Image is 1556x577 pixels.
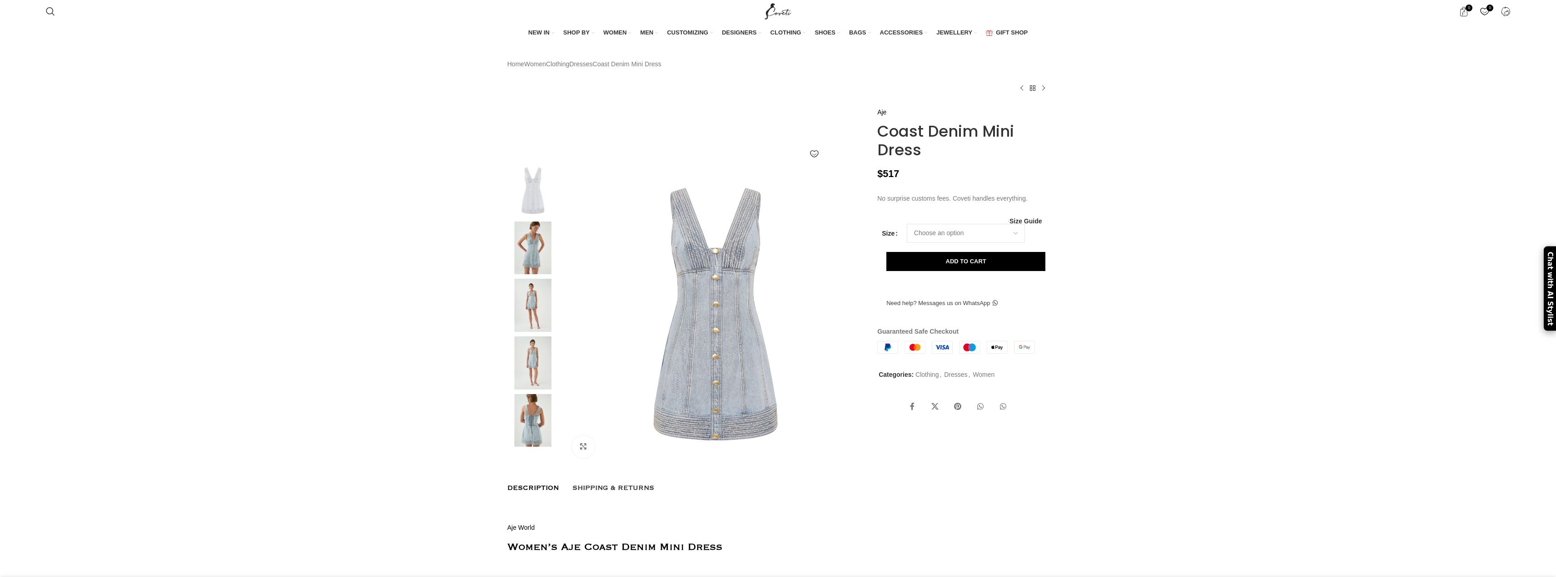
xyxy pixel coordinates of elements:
[771,24,806,43] a: CLOTHING
[877,107,886,117] a: Aje
[546,59,569,69] a: Clothing
[569,59,592,69] a: Dresses
[528,24,554,43] a: NEW IN
[877,193,1049,203] p: No surprise customs fees. Coveti handles everything.
[507,59,524,69] a: Home
[507,544,722,551] strong: Women’s Aje Coast Denim Mini Dress
[1016,83,1027,94] a: Previous product
[667,29,708,37] span: CUSTOMIZING
[505,164,561,217] img: Aje Blue Dresses
[603,29,626,37] span: WOMEN
[949,398,967,416] a: Pinterest social link
[667,24,713,43] a: CUSTOMIZING
[722,29,757,37] span: DESIGNERS
[640,24,658,43] a: MEN
[936,24,977,43] a: JEWELLERY
[877,168,883,179] span: $
[973,371,994,378] a: Women
[507,478,559,498] a: Description
[572,478,654,498] a: Shipping & Returns
[996,29,1028,37] span: GIFT SHOP
[722,24,761,43] a: DESIGNERS
[505,336,561,390] img: Aje clothing
[971,398,989,416] a: WhatsApp social link
[877,328,959,335] strong: Guaranteed Safe Checkout
[524,59,546,69] a: Women
[815,29,835,37] span: SHOES
[41,24,1515,43] div: Main navigation
[1466,5,1472,11] span: 0
[763,7,793,15] a: Site logo
[1486,5,1493,11] span: 0
[877,341,1035,354] img: guaranteed-safe-checkout-bordered.j
[944,371,967,378] a: Dresses
[505,394,561,447] img: aje world
[969,370,970,380] span: ,
[572,483,654,493] span: Shipping & Returns
[877,294,1006,313] a: Need help? Messages us on WhatsApp
[507,483,559,493] span: Description
[882,228,898,238] label: Size
[507,59,661,69] nav: Breadcrumb
[593,59,661,69] span: Coast Denim Mini Dress
[886,252,1045,271] button: Add to cart
[849,24,871,43] a: BAGS
[903,398,921,416] a: Facebook social link
[994,398,1012,416] a: WhatsApp social link
[936,29,972,37] span: JEWELLERY
[880,24,928,43] a: ACCESSORIES
[1038,83,1049,94] a: Next product
[926,398,944,416] a: X social link
[1475,2,1494,20] a: 0
[771,29,801,37] span: CLOTHING
[849,29,866,37] span: BAGS
[915,371,939,378] a: Clothing
[41,2,60,20] a: Search
[986,24,1028,43] a: GIFT SHOP
[986,30,993,36] img: GiftBag
[1454,2,1473,20] a: 0
[563,29,590,37] span: SHOP BY
[507,524,535,531] a: Aje World
[528,29,550,37] span: NEW IN
[505,222,561,275] img: aje
[815,24,840,43] a: SHOES
[879,371,914,378] span: Categories:
[603,24,631,43] a: WOMEN
[563,24,594,43] a: SHOP BY
[940,370,941,380] span: ,
[640,29,653,37] span: MEN
[877,168,899,179] bdi: 517
[880,29,923,37] span: ACCESSORIES
[877,122,1049,159] h1: Coast Denim Mini Dress
[505,279,561,332] img: Coast Denim Mini Dress
[1475,2,1494,20] div: My Wishlist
